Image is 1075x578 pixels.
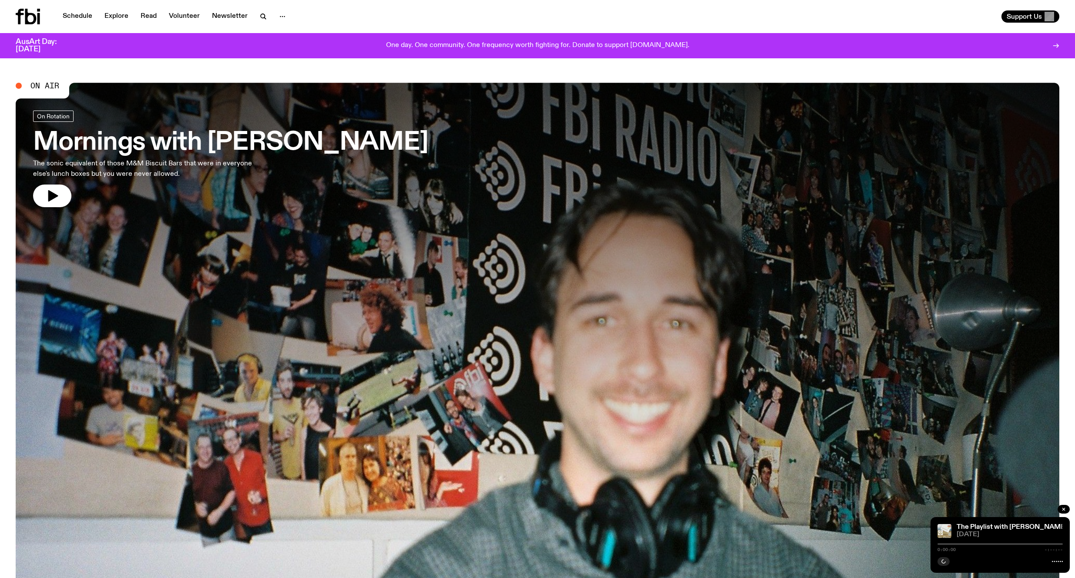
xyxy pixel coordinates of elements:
h3: Mornings with [PERSON_NAME] [33,131,428,155]
a: Newsletter [207,10,253,23]
a: Explore [99,10,134,23]
p: One day. One community. One frequency worth fighting for. Donate to support [DOMAIN_NAME]. [386,42,689,50]
span: -:--:-- [1045,548,1063,552]
p: The sonic equivalent of those M&M Biscuit Bars that were in everyone else's lunch boxes but you w... [33,158,256,179]
a: Mornings with [PERSON_NAME]The sonic equivalent of those M&M Biscuit Bars that were in everyone e... [33,111,428,207]
a: Schedule [57,10,97,23]
button: Support Us [1001,10,1059,23]
span: Support Us [1007,13,1042,20]
span: [DATE] [957,531,1063,538]
span: On Rotation [37,113,70,119]
a: On Rotation [33,111,74,122]
a: Read [135,10,162,23]
span: 0:00:00 [937,548,956,552]
h3: AusArt Day: [DATE] [16,38,71,53]
a: Volunteer [164,10,205,23]
span: On Air [30,82,59,90]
